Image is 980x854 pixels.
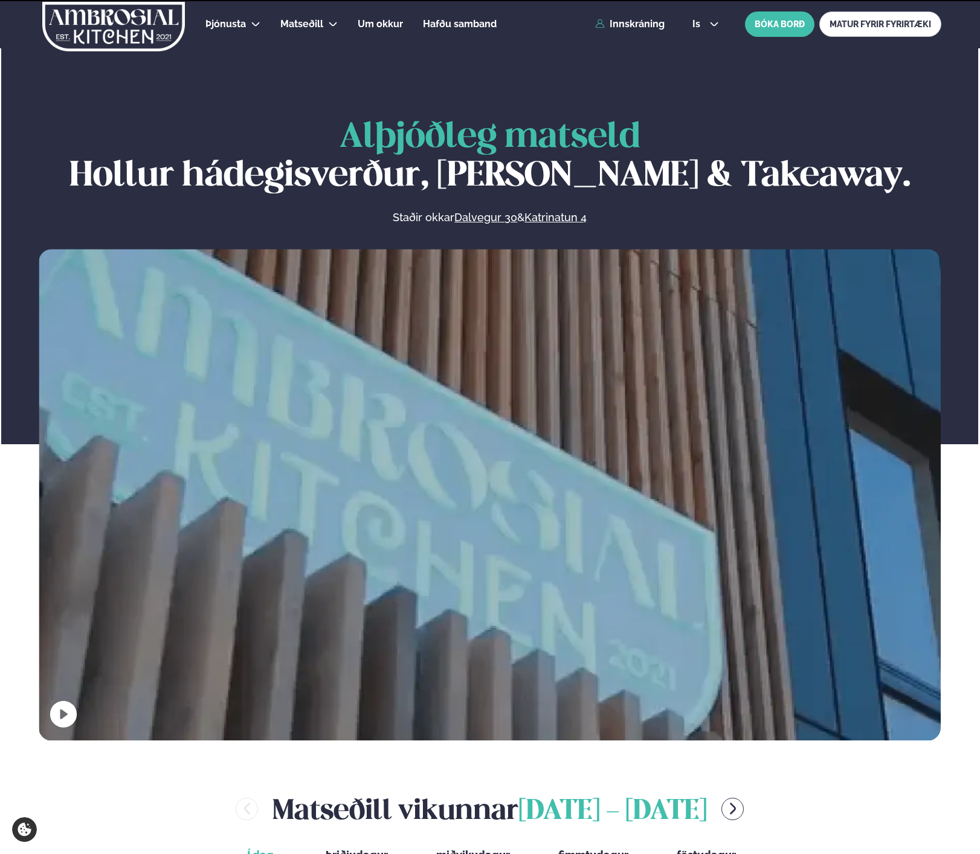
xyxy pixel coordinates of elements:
[236,798,258,820] button: menu-btn-left
[12,817,37,842] a: Cookie settings
[518,798,707,825] span: [DATE] - [DATE]
[745,11,814,37] button: BÓKA BORÐ
[39,118,941,196] h1: Hollur hádegisverður, [PERSON_NAME] & Takeaway.
[692,19,704,29] span: is
[262,210,718,225] p: Staðir okkar &
[280,17,323,31] a: Matseðill
[683,19,728,29] button: is
[42,2,186,51] img: logo
[205,18,246,30] span: Þjónusta
[423,18,497,30] span: Hafðu samband
[721,798,744,820] button: menu-btn-right
[595,19,665,30] a: Innskráning
[358,17,403,31] a: Um okkur
[272,789,707,829] h2: Matseðill vikunnar
[524,210,587,225] a: Katrinatun 4
[358,18,403,30] span: Um okkur
[340,121,640,154] span: Alþjóðleg matseld
[454,210,517,225] a: Dalvegur 30
[819,11,941,37] a: MATUR FYRIR FYRIRTÆKI
[280,18,323,30] span: Matseðill
[423,17,497,31] a: Hafðu samband
[205,17,246,31] a: Þjónusta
